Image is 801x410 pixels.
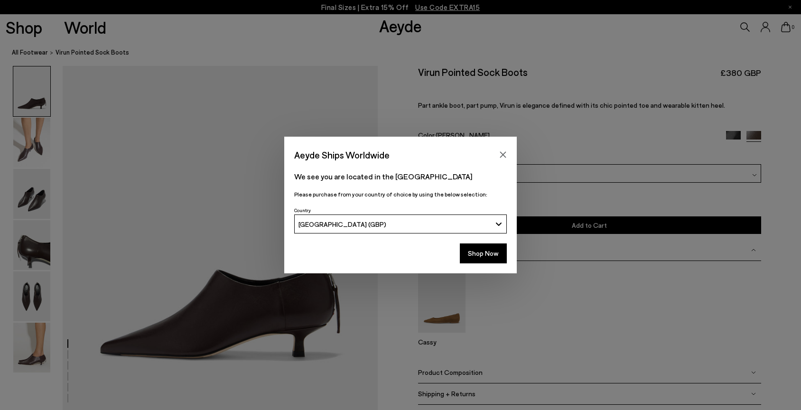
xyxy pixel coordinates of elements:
p: Please purchase from your country of choice by using the below selection: [294,190,507,199]
button: Close [496,148,510,162]
p: We see you are located in the [GEOGRAPHIC_DATA] [294,171,507,182]
span: [GEOGRAPHIC_DATA] (GBP) [298,220,386,228]
span: Country [294,207,311,213]
span: Aeyde Ships Worldwide [294,147,390,163]
button: Shop Now [460,243,507,263]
